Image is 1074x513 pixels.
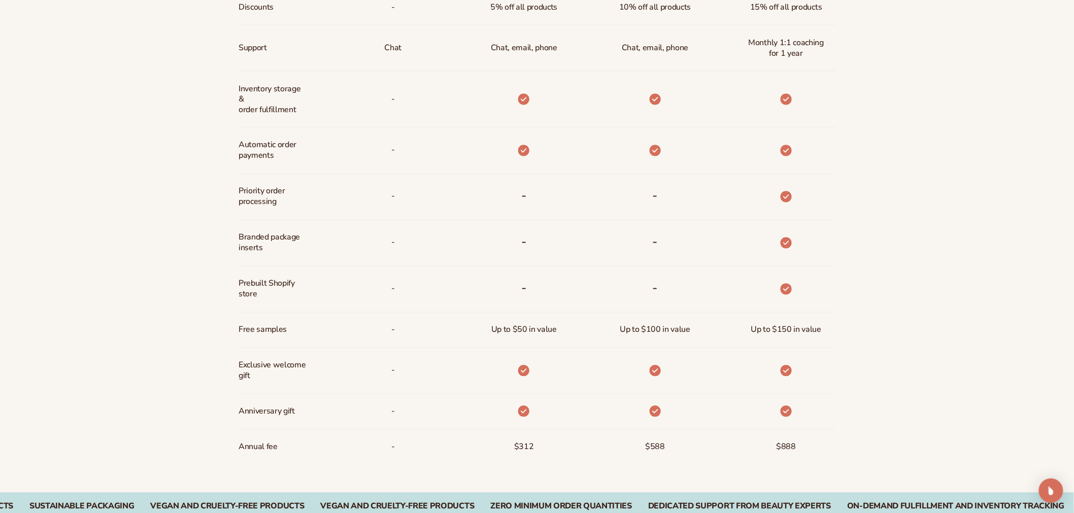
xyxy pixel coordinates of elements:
[653,188,658,204] b: -
[522,188,527,204] b: -
[745,33,827,63] span: Monthly 1:1 coaching for 1 year
[29,502,134,511] div: SUSTAINABLE PACKAGING
[751,321,821,339] span: Up to $150 in value
[391,321,395,339] span: -
[239,39,267,57] span: Support
[847,502,1064,511] div: On-Demand Fulfillment and Inventory Tracking
[239,438,278,457] span: Annual fee
[391,361,395,380] span: -
[239,275,306,304] span: Prebuilt Shopify store
[777,438,796,457] span: $888
[522,234,527,250] b: -
[320,502,474,511] div: Vegan and Cruelty-Free Products
[391,438,395,457] span: -
[1039,478,1063,503] div: Open Intercom Messenger
[391,402,395,421] span: -
[653,280,658,296] b: -
[239,182,306,212] span: Priority order processing
[622,39,688,57] span: Chat, email, phone
[239,80,306,119] span: Inventory storage & order fulfillment
[150,502,304,511] div: VEGAN AND CRUELTY-FREE PRODUCTS
[620,321,690,339] span: Up to $100 in value
[239,228,306,258] span: Branded package inserts
[391,280,395,298] span: -
[239,356,306,386] span: Exclusive welcome gift
[491,321,557,339] span: Up to $50 in value
[391,187,395,206] span: -
[490,502,632,511] div: Zero Minimum Order QuantitieS
[384,39,401,57] p: Chat
[491,39,557,57] p: Chat, email, phone
[391,141,395,160] span: -
[522,280,527,296] b: -
[653,234,658,250] b: -
[239,136,306,165] span: Automatic order payments
[514,438,534,457] span: $312
[648,502,831,511] div: Dedicated Support From Beauty Experts
[391,90,395,109] p: -
[391,233,395,252] span: -
[239,402,295,421] span: Anniversary gift
[645,438,665,457] span: $588
[239,321,287,339] span: Free samples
